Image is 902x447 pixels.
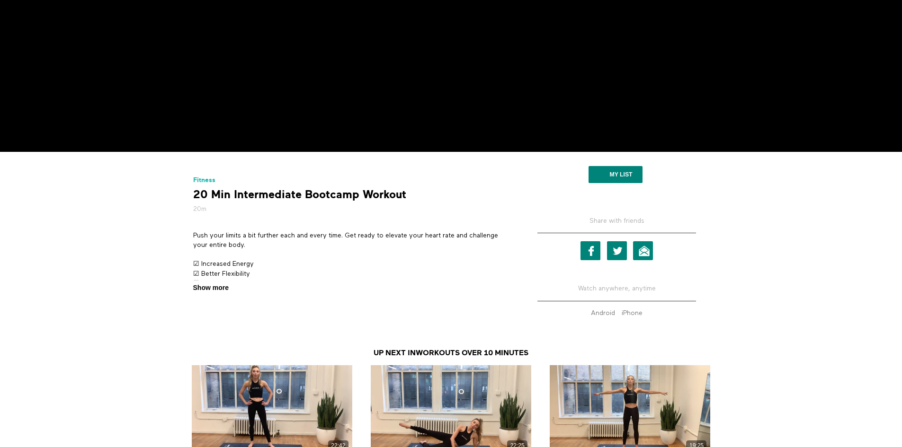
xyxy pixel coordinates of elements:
[591,310,615,316] strong: Android
[193,204,510,214] h5: 20m
[619,310,645,316] a: iPhone
[537,216,696,233] h5: Share with friends
[607,241,627,260] a: Twitter
[193,187,406,202] strong: 20 Min Intermediate Bootcamp Workout
[193,283,229,293] span: Show more
[622,310,643,316] strong: iPhone
[416,349,528,357] a: Workouts Over 10 Minutes
[193,231,510,250] p: Push your limits a bit further each and every time. Get ready to elevate your heart rate and chal...
[633,241,653,260] a: Email
[580,241,600,260] a: Facebook
[193,176,215,184] a: Fitness
[537,277,696,301] h5: Watch anywhere, anytime
[193,259,510,288] p: ☑ Increased Energy ☑ Better Flexibility ☑ Improved Cardiovascular Fitness
[186,348,716,358] h3: Up Next in
[589,310,617,316] a: Android
[589,166,642,183] button: My list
